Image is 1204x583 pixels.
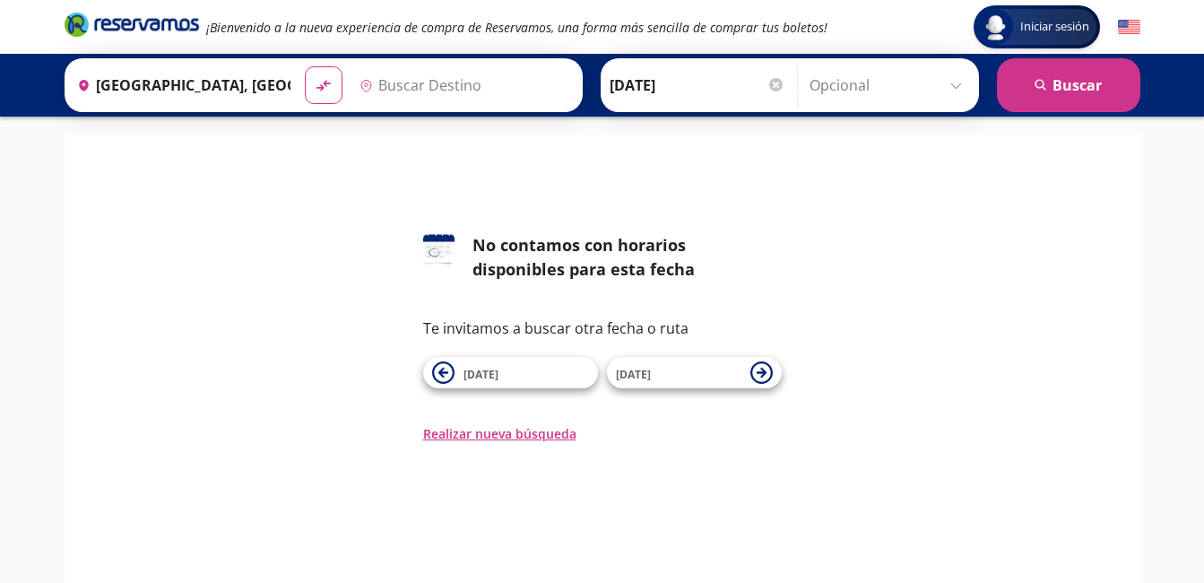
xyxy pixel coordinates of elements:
[463,367,498,382] span: [DATE]
[65,11,199,38] i: Brand Logo
[423,357,598,388] button: [DATE]
[65,11,199,43] a: Brand Logo
[610,63,785,108] input: Elegir Fecha
[1013,18,1096,36] span: Iniciar sesión
[206,19,827,36] em: ¡Bienvenido a la nueva experiencia de compra de Reservamos, una forma más sencilla de comprar tus...
[70,63,290,108] input: Buscar Origen
[616,367,651,382] span: [DATE]
[423,318,782,339] p: Te invitamos a buscar otra fecha o ruta
[607,357,782,388] button: [DATE]
[423,424,576,443] button: Realizar nueva búsqueda
[1118,16,1140,39] button: English
[352,63,573,108] input: Buscar Destino
[997,58,1140,112] button: Buscar
[472,233,782,282] div: No contamos con horarios disponibles para esta fecha
[810,63,970,108] input: Opcional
